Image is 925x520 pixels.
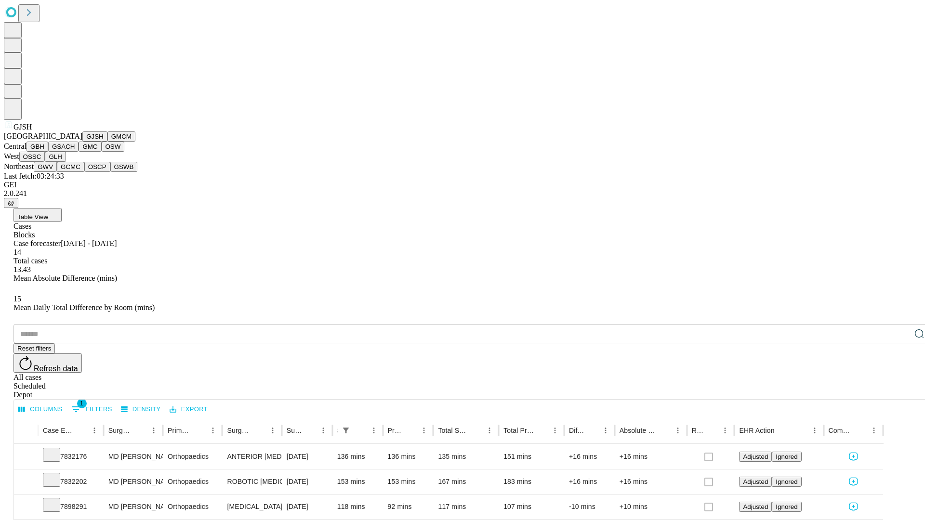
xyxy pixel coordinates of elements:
[438,444,494,469] div: 135 mins
[168,427,192,434] div: Primary Service
[772,477,801,487] button: Ignored
[108,494,158,519] div: MD [PERSON_NAME] [PERSON_NAME]
[388,469,429,494] div: 153 mins
[110,162,138,172] button: GSWB
[808,424,821,437] button: Menu
[599,424,612,437] button: Menu
[317,424,330,437] button: Menu
[107,131,135,142] button: GMCM
[548,424,562,437] button: Menu
[61,239,117,247] span: [DATE] - [DATE]
[569,469,610,494] div: +16 mins
[17,345,51,352] span: Reset filters
[388,444,429,469] div: 136 mins
[4,162,34,170] span: Northeast
[193,424,206,437] button: Sort
[43,494,99,519] div: 7898291
[266,424,279,437] button: Menu
[79,142,101,152] button: GMC
[45,152,66,162] button: GLH
[19,474,33,491] button: Expand
[339,424,353,437] div: 1 active filter
[739,502,772,512] button: Adjusted
[108,469,158,494] div: MD [PERSON_NAME] [PERSON_NAME]
[337,427,338,434] div: Scheduled In Room Duration
[4,181,921,189] div: GEI
[13,295,21,303] span: 15
[16,402,65,417] button: Select columns
[4,189,921,198] div: 2.0.241
[585,424,599,437] button: Sort
[34,162,57,172] button: GWV
[19,152,45,162] button: OSSC
[469,424,483,437] button: Sort
[705,424,718,437] button: Sort
[503,469,559,494] div: 183 mins
[339,424,353,437] button: Show filters
[569,494,610,519] div: -10 mins
[252,424,266,437] button: Sort
[438,427,468,434] div: Total Scheduled Duration
[206,424,220,437] button: Menu
[772,452,801,462] button: Ignored
[829,427,853,434] div: Comments
[168,444,217,469] div: Orthopaedics
[57,162,84,172] button: GCMC
[19,449,33,466] button: Expand
[167,402,210,417] button: Export
[287,494,328,519] div: [DATE]
[417,424,431,437] button: Menu
[119,402,163,417] button: Density
[227,494,277,519] div: [MEDICAL_DATA] MEDIAL AND LATERAL MENISCECTOMY
[287,444,328,469] div: [DATE]
[620,494,682,519] div: +10 mins
[26,142,48,152] button: GBH
[13,248,21,256] span: 14
[388,494,429,519] div: 92 mins
[337,494,378,519] div: 118 mins
[168,494,217,519] div: Orthopaedics
[13,123,32,131] span: GJSH
[776,453,797,460] span: Ignored
[354,424,367,437] button: Sort
[13,239,61,247] span: Case forecaster
[13,274,117,282] span: Mean Absolute Difference (mins)
[82,131,107,142] button: GJSH
[168,469,217,494] div: Orthopaedics
[404,424,417,437] button: Sort
[102,142,125,152] button: OSW
[772,502,801,512] button: Ignored
[739,427,774,434] div: EHR Action
[13,343,55,353] button: Reset filters
[438,494,494,519] div: 117 mins
[227,469,277,494] div: ROBOTIC [MEDICAL_DATA] KNEE TOTAL
[739,452,772,462] button: Adjusted
[337,444,378,469] div: 136 mins
[88,424,101,437] button: Menu
[671,424,685,437] button: Menu
[535,424,548,437] button: Sort
[503,427,534,434] div: Total Predicted Duration
[367,424,381,437] button: Menu
[13,257,47,265] span: Total cases
[4,172,64,180] span: Last fetch: 03:24:33
[13,303,155,312] span: Mean Daily Total Difference by Room (mins)
[739,477,772,487] button: Adjusted
[692,427,704,434] div: Resolved in EHR
[77,399,87,408] span: 1
[337,469,378,494] div: 153 mins
[13,353,82,373] button: Refresh data
[287,427,302,434] div: Surgery Date
[43,469,99,494] div: 7832202
[438,469,494,494] div: 167 mins
[776,424,789,437] button: Sort
[776,478,797,485] span: Ignored
[4,198,18,208] button: @
[569,444,610,469] div: +16 mins
[74,424,88,437] button: Sort
[303,424,317,437] button: Sort
[8,199,14,207] span: @
[503,494,559,519] div: 107 mins
[4,152,19,160] span: West
[43,427,73,434] div: Case Epic Id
